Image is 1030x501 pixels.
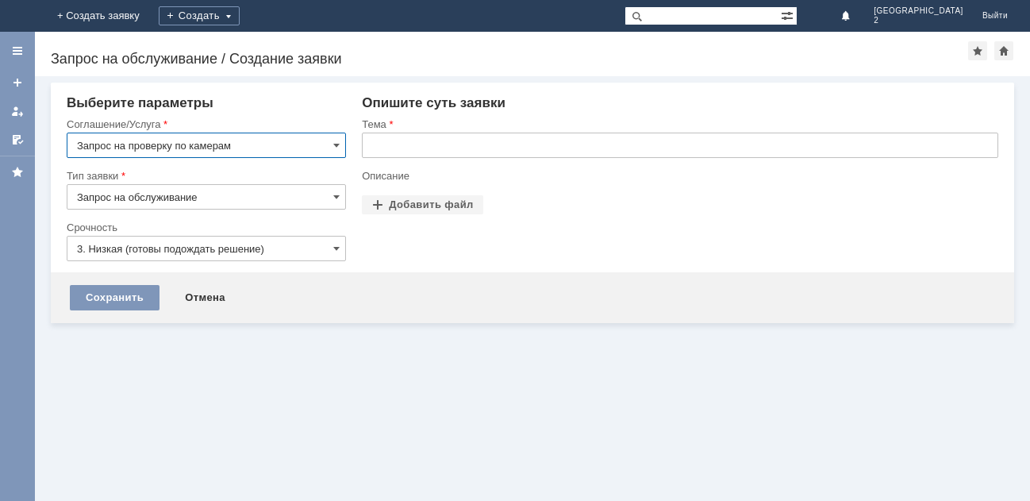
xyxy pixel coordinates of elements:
[67,95,213,110] span: Выберите параметры
[5,127,30,152] a: Мои согласования
[362,171,995,181] div: Описание
[874,16,963,25] span: 2
[5,70,30,95] a: Создать заявку
[67,119,343,129] div: Соглашение/Услуга
[159,6,240,25] div: Создать
[994,41,1013,60] div: Сделать домашней страницей
[67,222,343,233] div: Срочность
[51,51,968,67] div: Запрос на обслуживание / Создание заявки
[781,7,797,22] span: Расширенный поиск
[5,98,30,124] a: Мои заявки
[874,6,963,16] span: [GEOGRAPHIC_DATA]
[968,41,987,60] div: Добавить в избранное
[362,95,505,110] span: Опишите суть заявки
[362,119,995,129] div: Тема
[67,171,343,181] div: Тип заявки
